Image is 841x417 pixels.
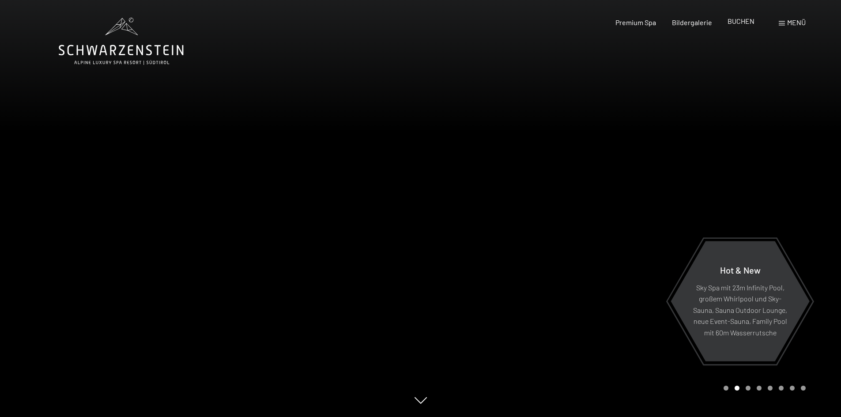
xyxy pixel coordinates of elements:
div: Carousel Page 7 [790,386,795,391]
a: Premium Spa [615,18,656,26]
a: Bildergalerie [672,18,712,26]
div: Carousel Page 4 [757,386,762,391]
div: Carousel Page 1 [724,386,728,391]
span: Menü [787,18,806,26]
div: Carousel Page 8 [801,386,806,391]
div: Carousel Pagination [720,386,806,391]
a: BUCHEN [728,17,754,25]
div: Carousel Page 3 [746,386,750,391]
span: Hot & New [720,264,761,275]
a: Hot & New Sky Spa mit 23m Infinity Pool, großem Whirlpool und Sky-Sauna, Sauna Outdoor Lounge, ne... [670,240,810,362]
p: Sky Spa mit 23m Infinity Pool, großem Whirlpool und Sky-Sauna, Sauna Outdoor Lounge, neue Event-S... [692,282,788,338]
div: Carousel Page 5 [768,386,773,391]
div: Carousel Page 6 [779,386,784,391]
div: Carousel Page 2 (Current Slide) [735,386,739,391]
